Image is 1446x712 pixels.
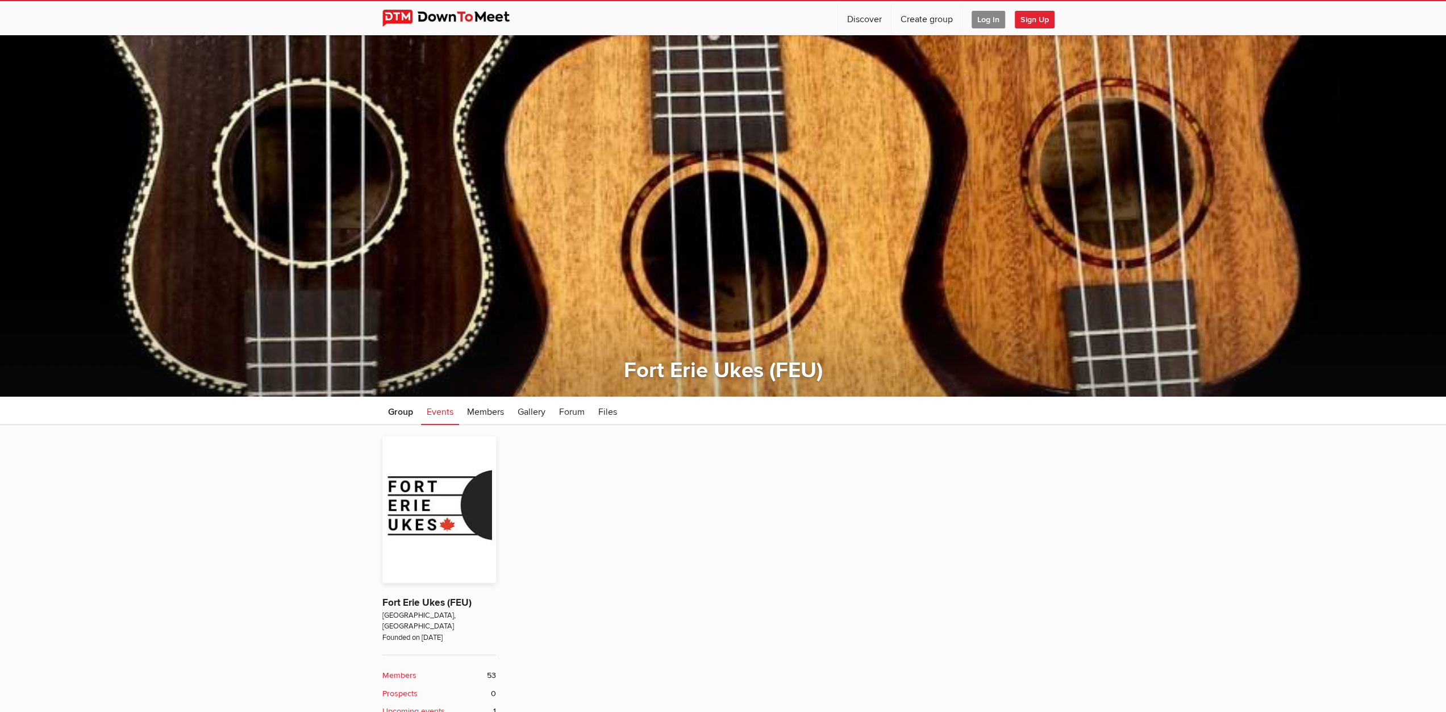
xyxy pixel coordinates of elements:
[624,357,823,384] a: Fort Erie Ukes (FEU)
[972,11,1005,28] span: Log In
[491,688,496,700] span: 0
[382,436,496,583] img: Fort Erie Ukes (FEU)
[891,1,962,35] a: Create group
[518,406,545,418] span: Gallery
[382,10,527,27] img: DownToMeet
[382,688,418,700] b: Prospects
[382,632,496,643] span: Founded on [DATE]
[467,406,504,418] span: Members
[421,397,459,425] a: Events
[1015,1,1064,35] a: Sign Up
[1015,11,1055,28] span: Sign Up
[598,406,617,418] span: Files
[512,397,551,425] a: Gallery
[388,406,413,418] span: Group
[382,397,419,425] a: Group
[553,397,590,425] a: Forum
[559,406,585,418] span: Forum
[838,1,891,35] a: Discover
[382,688,496,700] a: Prospects 0
[382,669,416,682] b: Members
[427,406,453,418] span: Events
[461,397,510,425] a: Members
[382,669,496,682] a: Members 53
[593,397,623,425] a: Files
[382,610,496,632] span: [GEOGRAPHIC_DATA], [GEOGRAPHIC_DATA]
[382,597,472,609] a: Fort Erie Ukes (FEU)
[487,669,496,682] span: 53
[962,1,1014,35] a: Log In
